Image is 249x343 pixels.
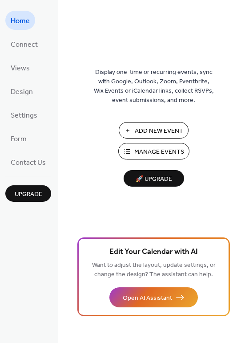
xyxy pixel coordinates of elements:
[135,127,183,136] span: Add New Event
[5,129,32,148] a: Form
[5,105,43,124] a: Settings
[11,61,30,75] span: Views
[123,294,172,303] span: Open AI Assistant
[5,11,35,30] a: Home
[109,246,198,258] span: Edit Your Calendar with AI
[11,109,37,122] span: Settings
[94,68,214,105] span: Display one-time or recurring events, sync with Google, Outlook, Zoom, Eventbrite, Wix Events or ...
[109,287,198,307] button: Open AI Assistant
[5,58,35,77] a: Views
[92,259,216,281] span: Want to adjust the layout, update settings, or change the design? The assistant can help.
[11,85,33,99] span: Design
[129,173,179,185] span: 🚀 Upgrade
[15,190,42,199] span: Upgrade
[5,34,43,53] a: Connect
[11,156,46,170] span: Contact Us
[119,122,189,139] button: Add New Event
[5,152,51,171] a: Contact Us
[134,147,184,157] span: Manage Events
[118,143,189,159] button: Manage Events
[5,82,38,101] a: Design
[124,170,184,187] button: 🚀 Upgrade
[11,14,30,28] span: Home
[11,38,38,52] span: Connect
[5,185,51,202] button: Upgrade
[11,132,27,146] span: Form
